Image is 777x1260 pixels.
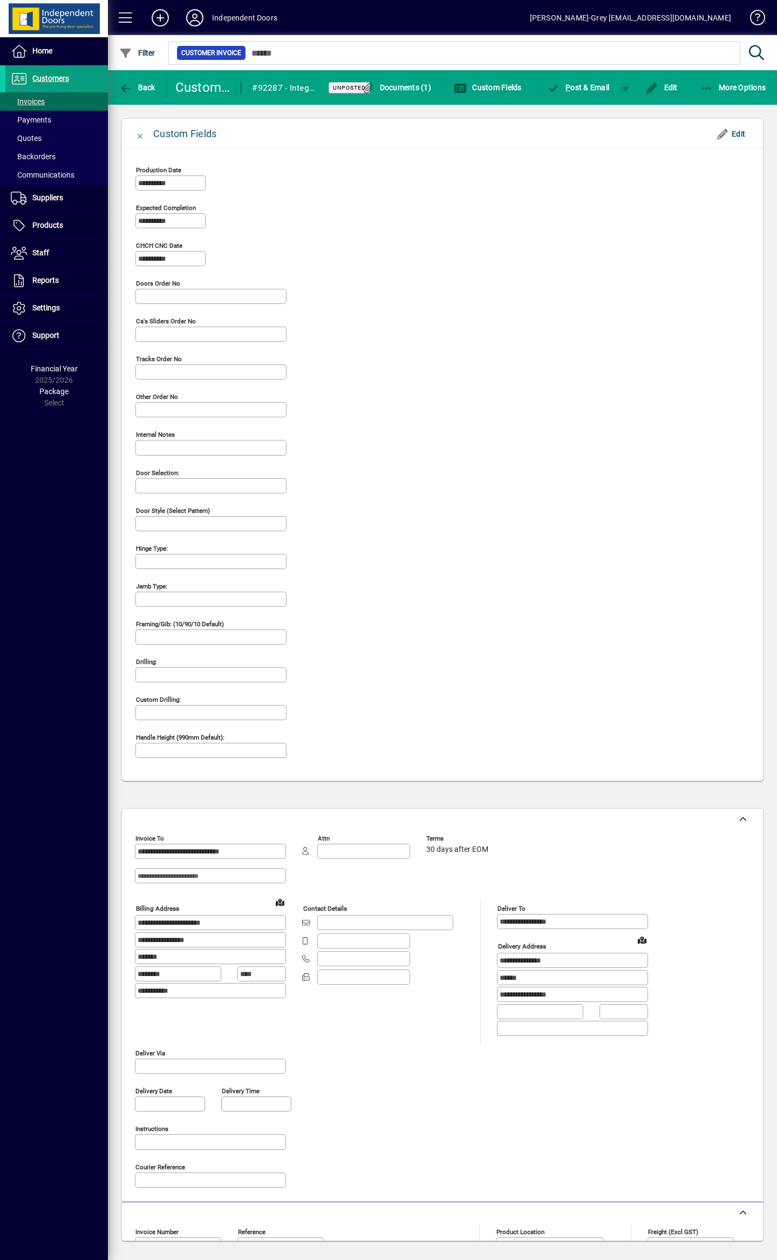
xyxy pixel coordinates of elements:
[11,134,42,143] span: Quotes
[31,364,78,373] span: Financial Year
[5,92,108,111] a: Invoices
[32,221,63,229] span: Products
[252,79,315,97] div: #92287 - Integrity - [PERSON_NAME]
[108,78,167,97] app-page-header-button: Back
[136,166,181,174] mat-label: Production Date
[212,9,277,26] div: Independent Doors
[5,185,108,212] a: Suppliers
[271,893,289,911] a: View on map
[238,1228,265,1235] mat-label: Reference
[5,212,108,239] a: Products
[643,78,680,97] button: Edit
[119,83,155,92] span: Back
[698,78,769,97] button: More Options
[153,125,216,143] div: Custom Fields
[32,303,60,312] span: Settings
[135,1049,165,1056] mat-label: Deliver via
[136,696,181,703] mat-label: Custom Drilling:
[648,1228,698,1235] mat-label: Freight (excl GST)
[333,84,366,91] span: Unposted
[497,905,526,912] mat-label: Deliver To
[5,38,108,65] a: Home
[645,83,678,92] span: Edit
[136,545,168,552] mat-label: Hinge Type:
[136,658,157,666] mat-label: Drilling:
[117,78,158,97] button: Back
[136,280,180,287] mat-label: Doors Order No
[136,355,182,363] mat-label: Tracks Order No
[127,121,153,147] button: Close
[426,845,488,854] span: 30 days after EOM
[712,124,750,144] button: Edit
[716,125,746,143] span: Edit
[454,83,522,92] span: Custom Fields
[361,83,431,92] span: Documents (1)
[11,116,51,124] span: Payments
[5,267,108,294] a: Reports
[135,1087,172,1094] mat-label: Delivery date
[135,1228,179,1235] mat-label: Invoice number
[136,582,167,590] mat-label: Jamb Type:
[700,83,766,92] span: More Options
[742,2,764,37] a: Knowledge Base
[5,129,108,147] a: Quotes
[136,507,210,514] mat-label: Door Style (Select Pattern)
[136,620,224,628] mat-label: Framing/Gib: (10/90/10 default)
[565,83,570,92] span: P
[11,97,45,106] span: Invoices
[32,74,69,83] span: Customers
[136,393,178,401] mat-label: Other Order No
[136,734,224,741] mat-label: Handle Height (990mm default):
[5,322,108,349] a: Support
[5,111,108,129] a: Payments
[496,1228,544,1235] mat-label: Product location
[136,242,182,249] mat-label: CHCH CNC Date
[135,1124,168,1132] mat-label: Instructions
[32,331,59,340] span: Support
[5,166,108,184] a: Communications
[136,431,175,438] mat-label: Internal Notes
[542,78,615,97] button: Post & Email
[11,171,74,179] span: Communications
[117,43,158,63] button: Filter
[633,931,651,949] a: View on map
[135,835,164,842] mat-label: Invoice To
[318,835,330,842] mat-label: Attn
[32,193,63,202] span: Suppliers
[5,240,108,267] a: Staff
[358,78,434,97] button: Documents (1)
[136,317,196,325] mat-label: Ca's Sliders Order No
[32,248,49,257] span: Staff
[530,9,731,26] div: [PERSON_NAME]-Grey [EMAIL_ADDRESS][DOMAIN_NAME]
[11,152,56,161] span: Backorders
[32,46,52,55] span: Home
[426,835,491,842] span: Terms
[143,8,178,28] button: Add
[222,1087,260,1094] mat-label: Delivery time
[181,48,241,58] span: Customer Invoice
[39,387,69,396] span: Package
[451,78,524,97] button: Custom Fields
[136,204,196,212] mat-label: Expected Completion
[135,1163,185,1170] mat-label: Courier Reference
[547,83,610,92] span: ost & Email
[32,276,59,284] span: Reports
[178,8,212,28] button: Profile
[119,49,155,57] span: Filter
[5,295,108,322] a: Settings
[175,79,230,96] div: Customer Invoice
[5,147,108,166] a: Backorders
[136,469,179,477] mat-label: Door Selection:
